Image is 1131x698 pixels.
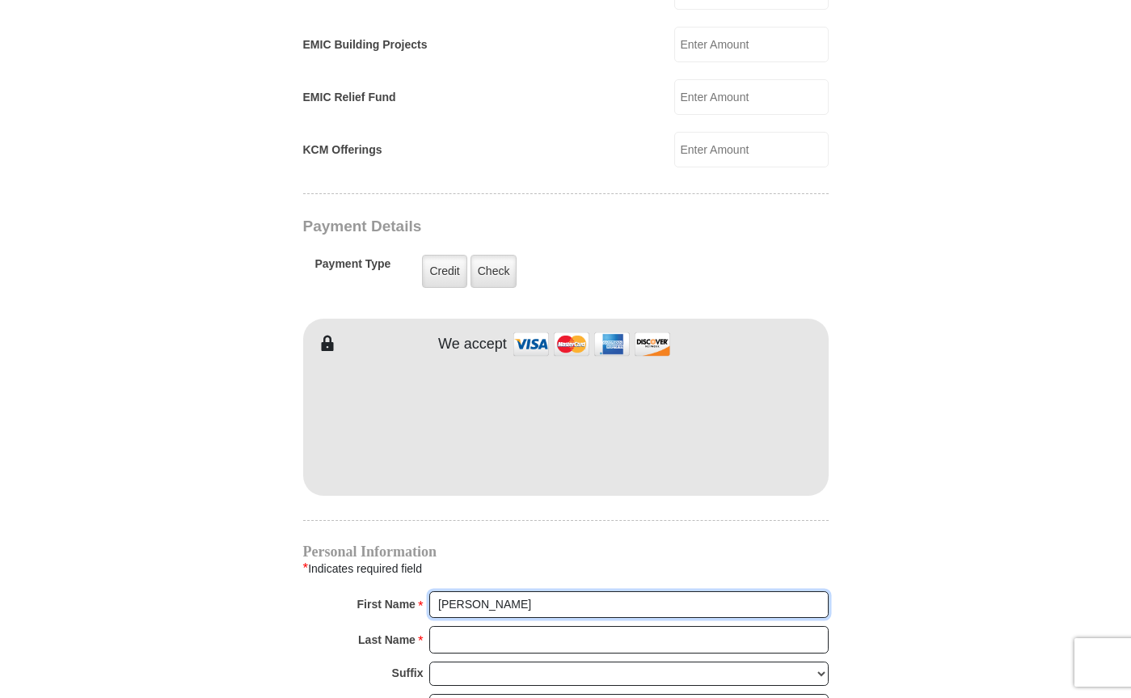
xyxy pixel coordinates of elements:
div: Indicates required field [303,558,829,579]
h5: Payment Type [315,257,391,279]
strong: First Name [357,593,416,616]
label: EMIC Building Projects [303,36,428,53]
input: Enter Amount [674,27,829,62]
label: Check [471,255,517,288]
h4: We accept [438,336,507,353]
h4: Personal Information [303,545,829,558]
input: Enter Amount [674,132,829,167]
h3: Payment Details [303,218,715,236]
input: Enter Amount [674,79,829,115]
strong: Suffix [392,662,424,684]
strong: Last Name [358,628,416,651]
label: EMIC Relief Fund [303,89,396,106]
img: credit cards accepted [511,327,673,362]
label: Credit [422,255,466,288]
label: KCM Offerings [303,142,382,159]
